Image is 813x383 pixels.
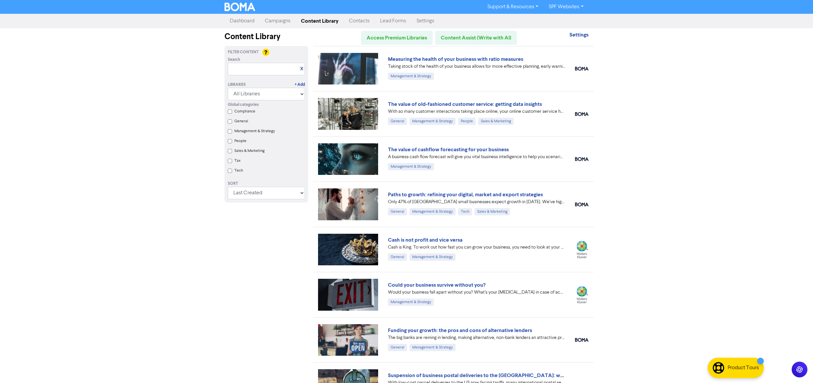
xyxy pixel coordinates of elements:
[569,33,588,38] a: Settings
[388,253,407,261] div: General
[225,3,255,11] img: BOMA Logo
[388,199,565,205] div: Only 47% of New Zealand small businesses expect growth in 2025. We’ve highlighted four key ways y...
[458,208,472,215] div: Tech
[388,327,532,334] a: Funding your growth: the pros and cons of alternative lenders
[228,57,240,63] span: Search
[228,102,305,108] div: Global categories
[234,108,255,114] label: Compliance
[296,14,344,28] a: Content Library
[388,73,434,80] div: Management & Strategy
[388,299,434,306] div: Management & Strategy
[388,108,565,115] div: With so many customer interactions taking place online, your online customer service has to be fi...
[234,158,241,164] label: Tax
[575,338,588,342] img: boma
[575,157,588,161] img: boma_accounting
[388,208,407,215] div: General
[388,163,434,170] div: Management & Strategy
[544,2,588,12] a: SPF Websites
[478,118,514,125] div: Sales & Marketing
[228,181,305,187] div: Sort
[388,282,485,288] a: Could your business survive without you?
[410,208,456,215] div: Management & Strategy
[295,82,305,88] a: + Add
[388,344,407,351] div: General
[388,146,509,153] a: The value of cashflow forecasting for your business
[388,63,565,70] div: Taking stock of the health of your business allows for more effective planning, early warning abo...
[780,351,813,383] iframe: Chat Widget
[234,128,275,134] label: Management & Strategy
[388,118,407,125] div: General
[388,101,542,108] a: The value of old-fashioned customer service: getting data insights
[375,14,411,28] a: Lead Forms
[410,118,456,125] div: Management & Strategy
[435,31,517,45] a: Content Assist (Write with AI)
[388,154,565,160] div: A business cash flow forecast will give you vital business intelligence to help you scenario-plan...
[234,138,246,144] label: People
[388,334,565,341] div: The big banks are reining in lending, making alternative, non-bank lenders an attractive proposit...
[300,66,303,71] a: X
[575,112,588,116] img: boma
[388,56,523,62] a: Measuring the health of your business with ratio measures
[234,118,248,124] label: General
[388,191,543,198] a: Paths to growth: refining your digital, market and export strategies
[575,203,588,206] img: boma
[575,286,588,303] img: wolterskluwer
[228,49,305,55] div: Filter Content
[228,82,246,88] div: Libraries
[411,14,439,28] a: Settings
[575,241,588,258] img: wolterskluwer
[410,253,456,261] div: Management & Strategy
[225,31,308,43] div: Content Library
[234,148,265,154] label: Sales & Marketing
[388,237,462,243] a: Cash is not profit and vice versa
[458,118,476,125] div: People
[569,32,588,38] strong: Settings
[410,344,456,351] div: Management & Strategy
[388,244,565,251] div: Cash is King. To work out how fast you can grow your business, you need to look at your projected...
[344,14,375,28] a: Contacts
[234,168,243,174] label: Tech
[361,31,433,45] a: Access Premium Libraries
[482,2,544,12] a: Support & Resources
[388,372,619,379] a: Suspension of business postal deliveries to the [GEOGRAPHIC_DATA]: what options do you have?
[475,208,510,215] div: Sales & Marketing
[225,14,260,28] a: Dashboard
[260,14,296,28] a: Campaigns
[388,289,565,296] div: Would your business fall apart without you? What’s your Plan B in case of accident, illness, or j...
[575,67,588,71] img: boma_accounting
